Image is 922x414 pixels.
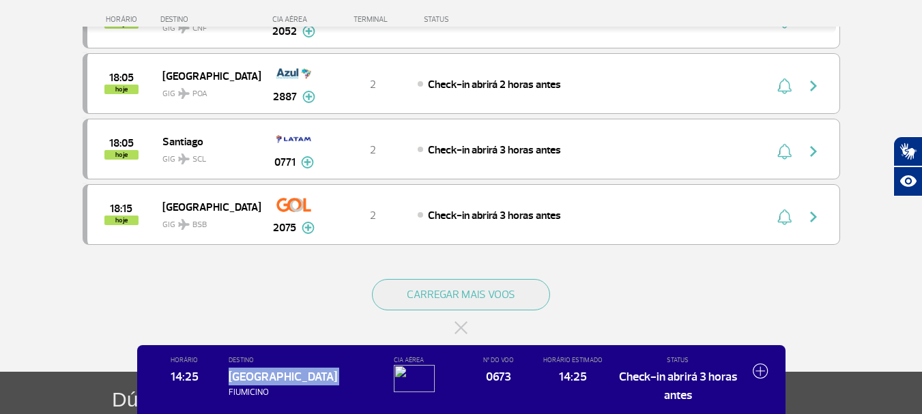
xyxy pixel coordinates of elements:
span: POA [192,88,207,100]
div: TERMINAL [328,15,417,24]
button: CARREGAR MAIS VOOS [372,279,550,310]
span: HORÁRIO ESTIMADO [543,355,603,365]
span: Santiago [162,132,250,150]
img: sino-painel-voo.svg [777,143,792,160]
span: 2025-09-30 18:05:00 [109,73,134,83]
span: hoje [104,85,139,94]
div: HORÁRIO [87,15,161,24]
span: STATUS [617,355,738,365]
span: 2075 [273,220,296,236]
div: CIA AÉREA [260,15,328,24]
span: FIUMICINO [229,386,381,399]
img: seta-direita-painel-voo.svg [805,209,822,225]
span: Check-in abrirá 3 horas antes [428,209,561,222]
span: [GEOGRAPHIC_DATA] [162,67,250,85]
button: Abrir recursos assistivos. [893,166,922,196]
span: hoje [104,150,139,160]
img: destiny_airplane.svg [178,153,190,164]
img: mais-info-painel-voo.svg [302,222,315,234]
span: HORÁRIO [154,355,215,365]
span: 2 [370,143,376,157]
span: GIG [162,146,250,166]
span: [GEOGRAPHIC_DATA] [162,198,250,216]
span: 2 [370,209,376,222]
span: DESTINO [229,355,381,365]
div: DESTINO [160,15,260,24]
img: sino-painel-voo.svg [777,209,792,225]
span: Check-in abrirá 3 horas antes [428,143,561,157]
span: 2 [370,78,376,91]
span: [GEOGRAPHIC_DATA] [229,369,337,384]
span: Check-in abrirá 2 horas antes [428,78,561,91]
span: Nº DO VOO [468,355,529,365]
img: seta-direita-painel-voo.svg [805,143,822,160]
span: CIA AÉREA [394,355,455,365]
span: 2025-09-30 18:05:00 [109,138,134,148]
span: GIG [162,211,250,231]
img: mais-info-painel-voo.svg [301,156,314,168]
img: destiny_airplane.svg [178,219,190,230]
span: hoje [104,216,139,225]
span: SCL [192,153,206,166]
span: 14:25 [154,368,215,385]
span: 14:25 [543,368,603,385]
span: 2025-09-30 18:15:00 [110,204,132,213]
span: Check-in abrirá 3 horas antes [617,368,738,404]
img: sino-painel-voo.svg [777,78,792,94]
span: 2887 [273,89,297,105]
span: BSB [192,219,207,231]
button: Abrir tradutor de língua de sinais. [893,136,922,166]
img: mais-info-painel-voo.svg [302,91,315,103]
img: seta-direita-painel-voo.svg [805,78,822,94]
span: GIG [162,80,250,100]
span: 0771 [274,154,296,171]
span: 0673 [468,368,529,385]
img: destiny_airplane.svg [178,88,190,99]
div: Plugin de acessibilidade da Hand Talk. [893,136,922,196]
div: STATUS [417,15,528,24]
